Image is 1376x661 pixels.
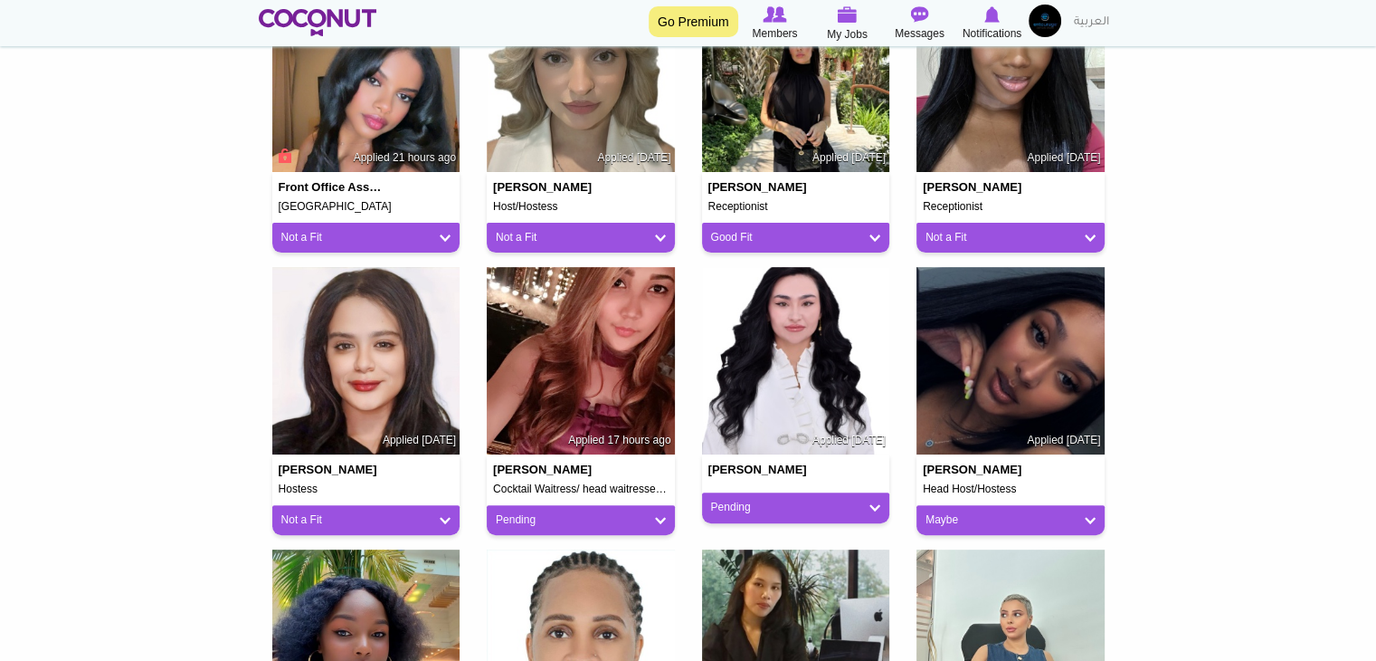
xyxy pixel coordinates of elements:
[279,464,384,476] h4: [PERSON_NAME]
[279,201,454,213] h5: [GEOGRAPHIC_DATA]
[493,181,598,194] h4: [PERSON_NAME]
[711,500,881,515] a: Pending
[956,5,1029,43] a: Notifications Notifications
[702,267,890,455] img: Georgiana Zanc's picture
[838,6,858,23] img: My Jobs
[649,6,738,37] a: Go Premium
[281,230,451,245] a: Not a Fit
[739,5,811,43] a: Browse Members Members
[279,181,384,194] h4: Front office assistant
[752,24,797,43] span: Members
[276,147,292,165] span: Connect to Unlock the Profile
[923,464,1028,476] h4: [PERSON_NAME]
[884,5,956,43] a: Messages Messages
[279,484,454,495] h5: Hostess
[763,6,786,23] img: Browse Members
[708,201,884,213] h5: Receptionist
[925,230,1096,245] a: Not a Fit
[923,484,1098,495] h5: Head Host/Hostess
[708,464,813,476] h4: [PERSON_NAME]
[811,5,884,43] a: My Jobs My Jobs
[1065,5,1118,41] a: العربية
[496,230,666,245] a: Not a Fit
[708,181,813,194] h4: [PERSON_NAME]
[984,6,1000,23] img: Notifications
[496,513,666,528] a: Pending
[827,25,868,43] span: My Jobs
[272,267,460,455] img: Fatma Salim's picture
[281,513,451,528] a: Not a Fit
[493,464,598,476] h4: [PERSON_NAME]
[923,181,1028,194] h4: [PERSON_NAME]
[925,513,1096,528] a: Maybe
[487,267,675,455] img: Kristina Bruan's picture
[963,24,1021,43] span: Notifications
[493,484,669,495] h5: Cocktail Waitress/ head waitresses/vip waitress/waitress
[911,6,929,23] img: Messages
[923,201,1098,213] h5: Receptionist
[493,201,669,213] h5: Host/Hostess
[916,267,1105,455] img: sonia bouzidi's picture
[895,24,944,43] span: Messages
[259,9,377,36] img: Home
[711,230,881,245] a: Good Fit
